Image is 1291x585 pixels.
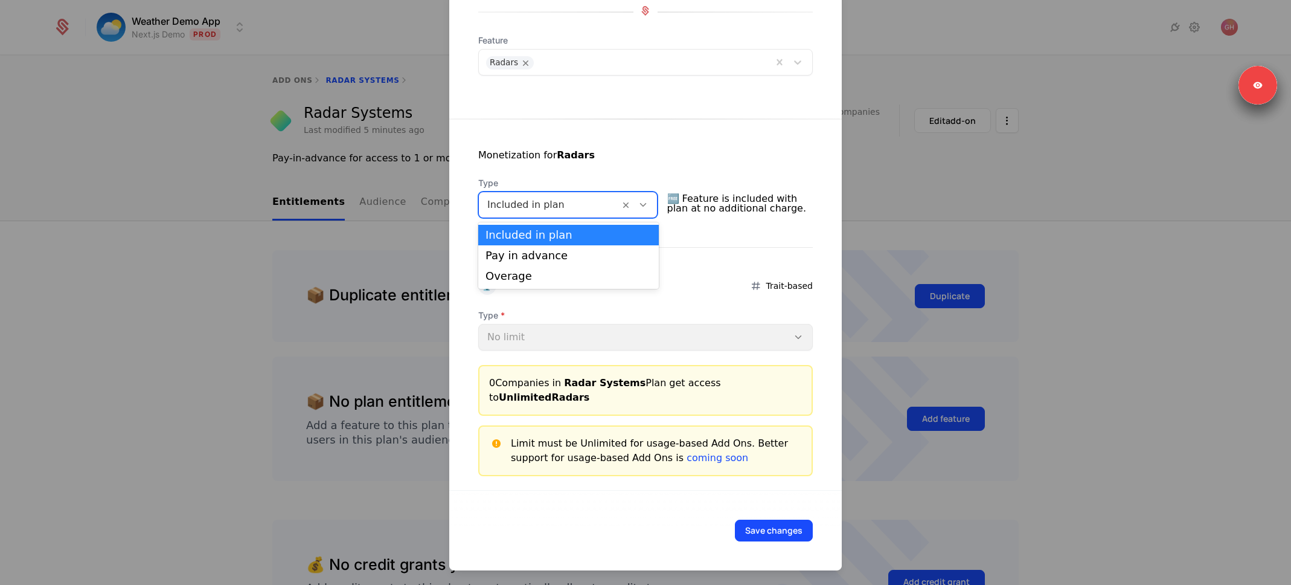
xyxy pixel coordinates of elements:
div: Pay in advance [485,250,652,261]
span: Type [478,309,813,322]
a: coming soon [687,452,748,464]
div: Remove Radars [518,56,534,69]
div: Monetization for [478,148,595,163]
div: Radars [490,56,518,69]
button: Save changes [735,520,813,541]
div: Radars [504,281,537,291]
span: Type [478,177,658,189]
div: 📡 [478,277,496,295]
div: 0 Companies in Plan get access to [489,376,802,405]
span: Feature [478,34,813,47]
span: Unlimited Radars [499,392,589,403]
div: Included in plan [485,230,652,241]
strong: Radars [557,149,595,161]
div: Overage [485,271,652,282]
span: Radar Systems [564,377,645,389]
div: Limit must be Unlimited for usage-based Add Ons. Better support for usage-based Add Ons is [511,436,802,465]
span: Trait-based [766,280,813,292]
span: 🆓 Feature is included with plan at no additional charge. [667,189,813,218]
